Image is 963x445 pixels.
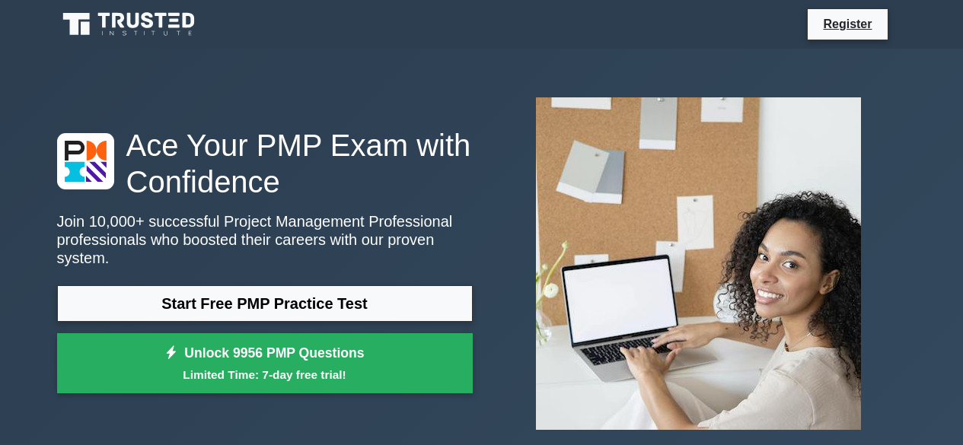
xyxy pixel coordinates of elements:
[76,366,454,383] small: Limited Time: 7-day free trial!
[57,127,473,200] h1: Ace Your PMP Exam with Confidence
[57,333,473,394] a: Unlock 9956 PMP QuestionsLimited Time: 7-day free trial!
[814,14,881,33] a: Register
[57,285,473,322] a: Start Free PMP Practice Test
[57,212,473,267] p: Join 10,000+ successful Project Management Professional professionals who boosted their careers w...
